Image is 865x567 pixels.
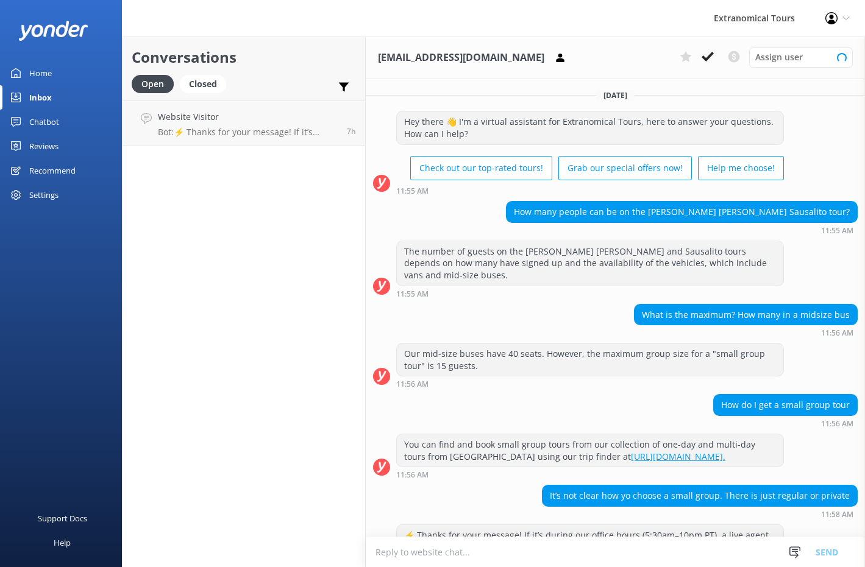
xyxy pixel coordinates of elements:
[378,50,544,66] h3: [EMAIL_ADDRESS][DOMAIN_NAME]
[180,75,226,93] div: Closed
[821,420,853,428] strong: 11:56 AM
[158,110,338,124] h4: Website Visitor
[507,202,857,222] div: How many people can be on the [PERSON_NAME] [PERSON_NAME] Sausalito tour?
[180,77,232,90] a: Closed
[29,85,52,110] div: Inbox
[54,530,71,555] div: Help
[396,188,429,195] strong: 11:55 AM
[506,226,858,234] div: Oct 05 2025 11:55am (UTC -07:00) America/Tijuana
[714,395,857,415] div: How do I get a small group tour
[396,470,784,479] div: Oct 05 2025 11:56am (UTC -07:00) America/Tijuana
[132,77,180,90] a: Open
[542,510,858,518] div: Oct 05 2025 11:58am (UTC -07:00) America/Tijuana
[755,51,803,64] span: Assign user
[397,111,783,144] div: Hey there 👋 I'm a virtual assistant for Extranomical Tours, here to answer your questions. How ca...
[635,305,857,325] div: What is the maximum? How many in a midsize bus
[347,126,356,136] span: Oct 06 2025 09:00pm (UTC -07:00) America/Tijuana
[29,61,52,85] div: Home
[158,127,338,138] p: Bot: ⚡ Thanks for your message! If it’s during our office hours (5:30am–10pm PT), a live agent wi...
[631,451,725,462] a: [URL][DOMAIN_NAME].
[543,485,857,506] div: It’s not clear how yo choose a small group. There is just regular or private
[558,156,692,180] button: Grab our special offers now!
[396,186,784,195] div: Oct 05 2025 11:55am (UTC -07:00) America/Tijuana
[396,381,429,388] strong: 11:56 AM
[596,90,635,100] span: [DATE]
[397,343,783,376] div: Our mid-size buses have 40 seats. However, the maximum group size for a "small group tour" is 15 ...
[749,48,853,67] div: Assign User
[18,21,88,41] img: yonder-white-logo.png
[38,506,87,530] div: Support Docs
[396,471,429,479] strong: 11:56 AM
[396,379,784,388] div: Oct 05 2025 11:56am (UTC -07:00) America/Tijuana
[29,134,59,158] div: Reviews
[29,183,59,207] div: Settings
[396,289,784,298] div: Oct 05 2025 11:55am (UTC -07:00) America/Tijuana
[410,156,552,180] button: Check out our top-rated tours!
[821,511,853,518] strong: 11:58 AM
[634,328,858,337] div: Oct 05 2025 11:56am (UTC -07:00) America/Tijuana
[397,241,783,286] div: The number of guests on the [PERSON_NAME] [PERSON_NAME] and Sausalito tours depends on how many h...
[132,46,356,69] h2: Conversations
[698,156,784,180] button: Help me choose!
[123,100,365,146] a: Website VisitorBot:⚡ Thanks for your message! If it’s during our office hours (5:30am–10pm PT), a...
[29,110,59,134] div: Chatbot
[397,434,783,467] div: You can find and book small group tours from our collection of one-day and multi-day tours from [...
[821,329,853,337] strong: 11:56 AM
[713,419,858,428] div: Oct 05 2025 11:56am (UTC -07:00) America/Tijuana
[821,227,853,234] strong: 11:55 AM
[396,291,429,298] strong: 11:55 AM
[132,75,174,93] div: Open
[29,158,76,183] div: Recommend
